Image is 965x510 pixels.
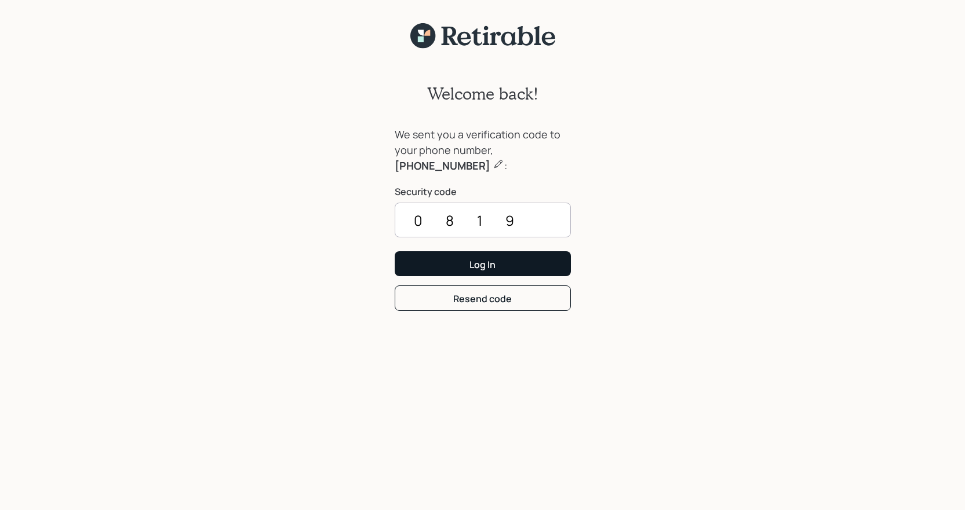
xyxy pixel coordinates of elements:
[395,159,490,173] b: [PHONE_NUMBER]
[453,292,512,305] div: Resend code
[427,84,538,104] h2: Welcome back!
[395,203,571,237] input: ••••
[395,127,571,174] div: We sent you a verification code to your phone number, :
[469,258,496,271] div: Log In
[395,185,571,198] label: Security code
[395,251,571,276] button: Log In
[395,285,571,310] button: Resend code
